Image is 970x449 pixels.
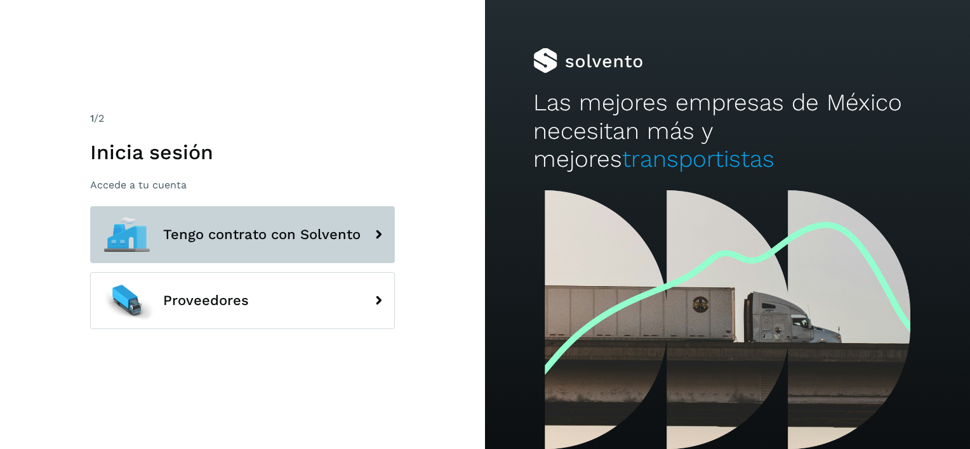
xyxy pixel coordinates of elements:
div: /2 [90,111,395,126]
button: Proveedores [90,272,395,329]
h2: Las mejores empresas de México necesitan más y mejores [533,89,921,173]
p: Accede a tu cuenta [90,179,395,191]
button: Tengo contrato con Solvento [90,206,395,263]
span: transportistas [622,145,774,172]
span: Tengo contrato con Solvento [163,227,361,242]
span: Proveedores [163,293,249,308]
span: 1 [90,112,94,124]
h1: Inicia sesión [90,140,395,164]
